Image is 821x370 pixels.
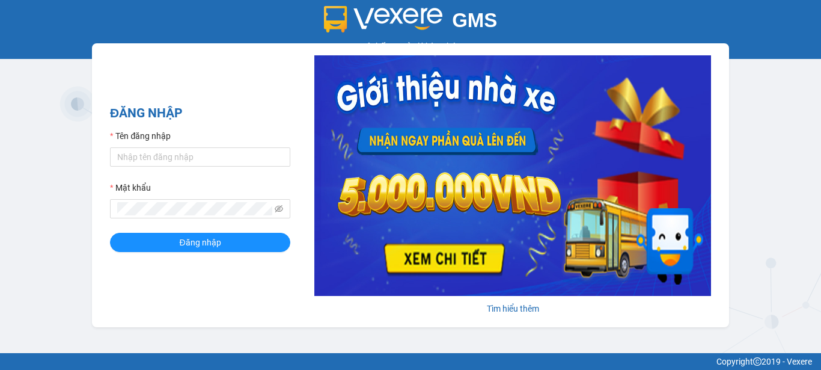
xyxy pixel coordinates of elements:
[110,233,290,252] button: Đăng nhập
[314,302,711,315] div: Tìm hiểu thêm
[275,205,283,213] span: eye-invisible
[753,357,761,366] span: copyright
[9,355,812,368] div: Copyright 2019 - Vexere
[3,40,818,53] div: Hệ thống quản lý hàng hóa
[324,18,498,28] a: GMS
[110,147,290,167] input: Tên đăng nhập
[179,236,221,249] span: Đăng nhập
[110,129,171,143] label: Tên đăng nhập
[452,9,497,31] span: GMS
[324,6,443,32] img: logo 2
[314,55,711,296] img: banner-0
[110,181,151,194] label: Mật khẩu
[110,103,290,123] h2: ĐĂNG NHẬP
[117,202,272,215] input: Mật khẩu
